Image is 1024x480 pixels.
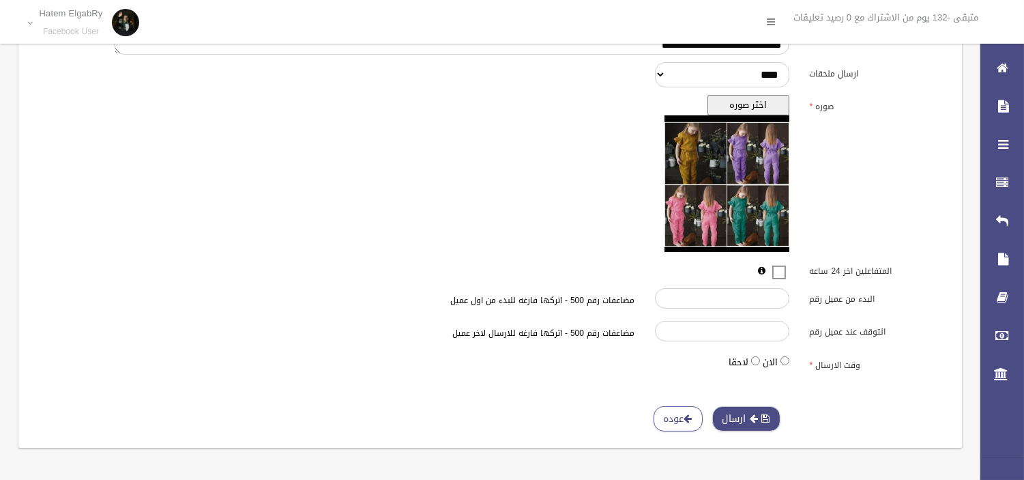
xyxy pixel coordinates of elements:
button: اختر صوره [707,95,789,115]
label: لاحقا [729,354,748,371]
label: التوقف عند عميل رقم [800,321,954,340]
label: وقت الارسال [800,354,954,373]
label: صوره [800,95,954,114]
button: ارسال [712,406,780,432]
label: ارسال ملحقات [800,62,954,81]
label: الان [763,354,778,371]
h6: مضاعفات رقم 500 - اتركها فارغه للبدء من اول عميل [269,296,634,305]
label: البدء من عميل رقم [800,288,954,307]
small: Facebook User [40,27,103,37]
img: معاينه الصوره [664,115,789,252]
p: Hatem ElgabRy [40,8,103,18]
a: عوده [654,406,703,432]
h6: مضاعفات رقم 500 - اتركها فارغه للارسال لاخر عميل [269,329,634,338]
label: المتفاعلين اخر 24 ساعه [800,259,954,279]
